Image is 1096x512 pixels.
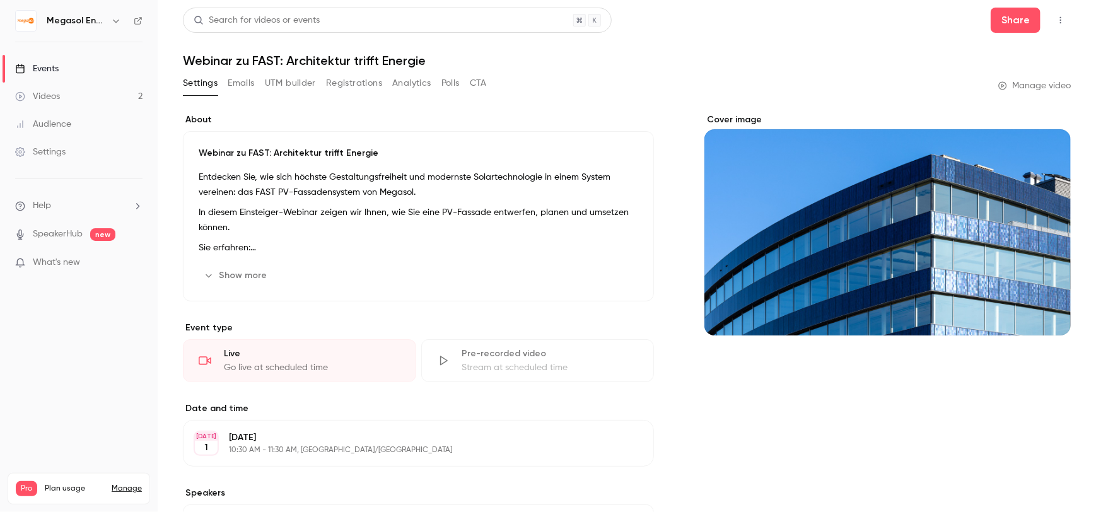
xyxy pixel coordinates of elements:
p: Sie erfahren: [199,240,638,255]
label: Cover image [704,113,1071,126]
div: Audience [15,118,71,131]
button: UTM builder [265,73,316,93]
span: Pro [16,481,37,496]
div: Stream at scheduled time [462,361,639,374]
label: Speakers [183,487,654,499]
div: Live [224,347,400,360]
iframe: Noticeable Trigger [127,257,143,269]
div: Go live at scheduled time [224,361,400,374]
button: Settings [183,73,218,93]
button: Polls [441,73,460,93]
section: Cover image [704,113,1071,335]
h6: Megasol Energie AG [47,15,106,27]
span: new [90,228,115,241]
li: help-dropdown-opener [15,199,143,212]
p: Entdecken Sie, wie sich höchste Gestaltungsfreiheit und modernste Solartechnologie in einem Syste... [199,170,638,200]
button: Registrations [326,73,382,93]
div: LiveGo live at scheduled time [183,339,416,382]
a: Manage [112,484,142,494]
div: Pre-recorded video [462,347,639,360]
label: About [183,113,654,126]
span: What's new [33,256,80,269]
h1: Webinar zu FAST: Architektur trifft Energie [183,53,1071,68]
p: Event type [183,322,654,334]
button: Share [991,8,1041,33]
img: Megasol Energie AG [16,11,36,31]
button: Show more [199,265,274,286]
button: Emails [228,73,254,93]
button: Analytics [392,73,431,93]
div: Settings [15,146,66,158]
div: Search for videos or events [194,14,320,27]
div: Videos [15,90,60,103]
p: 1 [204,441,208,454]
p: Webinar zu FAST: Architektur trifft Energie [199,147,638,160]
div: [DATE] [195,432,218,441]
div: Events [15,62,59,75]
p: [DATE] [229,431,587,444]
button: CTA [470,73,487,93]
p: 10:30 AM - 11:30 AM, [GEOGRAPHIC_DATA]/[GEOGRAPHIC_DATA] [229,445,587,455]
div: Pre-recorded videoStream at scheduled time [421,339,655,382]
span: Help [33,199,51,212]
label: Date and time [183,402,654,415]
span: Plan usage [45,484,104,494]
p: In diesem Einsteiger-Webinar zeigen wir Ihnen, wie Sie eine PV-Fassade entwerfen, planen und umse... [199,205,638,235]
a: Manage video [998,79,1071,92]
a: SpeakerHub [33,228,83,241]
